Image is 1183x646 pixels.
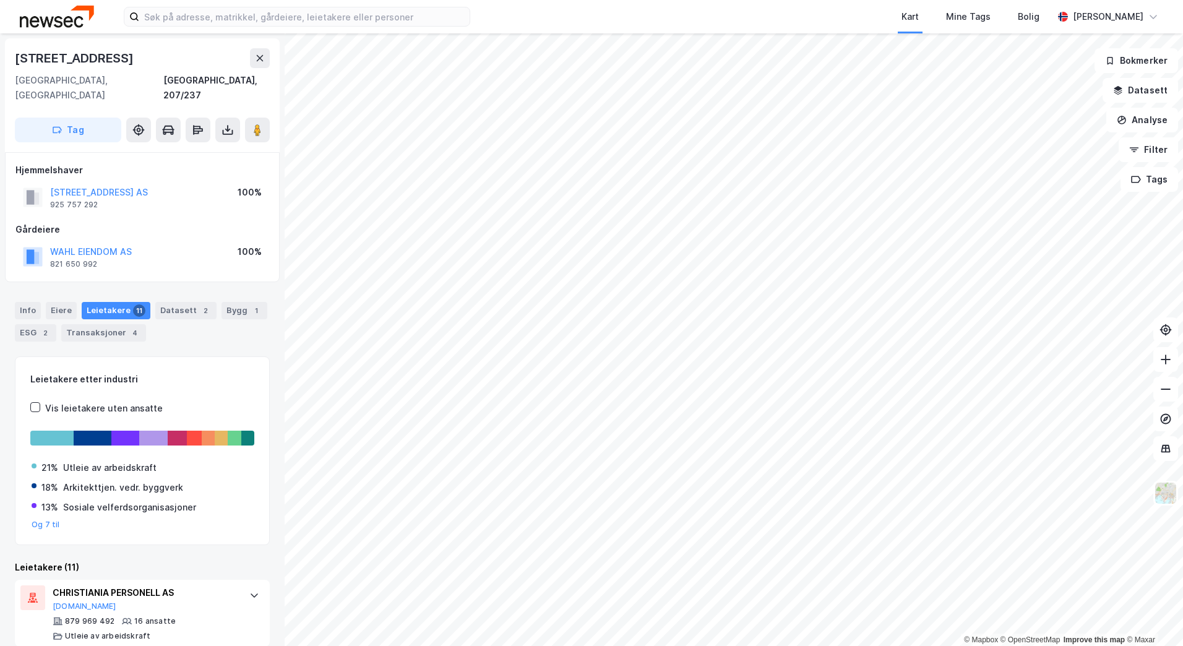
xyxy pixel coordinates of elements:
div: Leietakere [82,302,150,319]
button: Bokmerker [1095,48,1178,73]
iframe: Chat Widget [1121,587,1183,646]
button: Og 7 til [32,520,60,530]
button: Tag [15,118,121,142]
button: Datasett [1103,78,1178,103]
img: newsec-logo.f6e21ccffca1b3a03d2d.png [20,6,94,27]
div: Hjemmelshaver [15,163,269,178]
img: Z [1154,481,1177,505]
div: 2 [39,327,51,339]
div: 21% [41,460,58,475]
div: Leietakere (11) [15,560,270,575]
input: Søk på adresse, matrikkel, gårdeiere, leietakere eller personer [139,7,470,26]
div: 13% [41,500,58,515]
div: Info [15,302,41,319]
div: Transaksjoner [61,324,146,342]
button: Tags [1121,167,1178,192]
div: Mine Tags [946,9,991,24]
div: CHRISTIANIA PERSONELL AS [53,585,237,600]
a: Mapbox [964,635,998,644]
button: Analyse [1106,108,1178,132]
div: 18% [41,480,58,495]
div: Arkitekttjen. vedr. byggverk [63,480,183,495]
a: OpenStreetMap [1000,635,1060,644]
div: 4 [129,327,141,339]
div: Bolig [1018,9,1039,24]
div: 2 [199,304,212,317]
div: Eiere [46,302,77,319]
div: Leietakere etter industri [30,372,254,387]
div: Gårdeiere [15,222,269,237]
div: ESG [15,324,56,342]
div: [GEOGRAPHIC_DATA], [GEOGRAPHIC_DATA] [15,73,163,103]
div: 11 [133,304,145,317]
div: Kart [901,9,919,24]
div: 925 757 292 [50,200,98,210]
div: [GEOGRAPHIC_DATA], 207/237 [163,73,270,103]
div: [PERSON_NAME] [1073,9,1143,24]
div: 1 [250,304,262,317]
button: [DOMAIN_NAME] [53,601,116,611]
div: [STREET_ADDRESS] [15,48,136,68]
a: Improve this map [1064,635,1125,644]
div: Utleie av arbeidskraft [65,631,150,641]
div: 100% [238,185,262,200]
div: Kontrollprogram for chat [1121,587,1183,646]
div: Utleie av arbeidskraft [63,460,157,475]
div: 821 650 992 [50,259,97,269]
button: Filter [1119,137,1178,162]
div: Vis leietakere uten ansatte [45,401,163,416]
div: 100% [238,244,262,259]
div: Bygg [222,302,267,319]
div: 879 969 492 [65,616,114,626]
div: Datasett [155,302,217,319]
div: 16 ansatte [134,616,176,626]
div: Sosiale velferdsorganisasjoner [63,500,196,515]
